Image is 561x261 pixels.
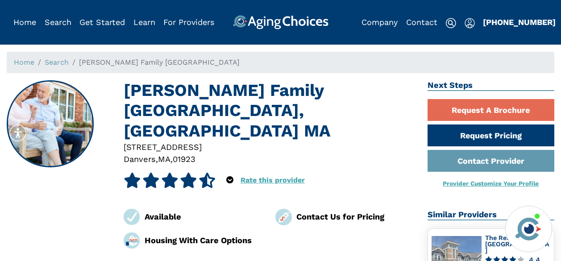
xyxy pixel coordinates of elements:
[362,17,398,27] a: Company
[45,17,71,27] a: Search
[428,99,554,121] a: Request A Brochure
[156,154,158,164] span: ,
[445,18,456,29] img: search-icon.svg
[233,15,328,29] img: AgingChoices
[428,150,554,172] a: Contact Provider
[241,176,305,184] a: Rate this provider
[173,153,195,165] div: 01923
[45,15,71,29] div: Popover trigger
[513,214,544,244] img: avatar
[465,15,475,29] div: Popover trigger
[124,154,156,164] span: Danvers
[428,210,554,220] h2: Similar Providers
[465,18,475,29] img: user-icon.svg
[14,58,34,66] a: Home
[45,58,69,66] a: Search
[428,80,554,91] h2: Next Steps
[79,58,240,66] span: [PERSON_NAME] Family [GEOGRAPHIC_DATA]
[226,173,233,188] div: Popover trigger
[145,234,262,246] div: Housing With Care Options
[296,211,414,223] div: Contact Us for Pricing
[79,17,125,27] a: Get Started
[124,80,414,141] h1: [PERSON_NAME] Family [GEOGRAPHIC_DATA], [GEOGRAPHIC_DATA] MA
[158,154,170,164] span: MA
[7,52,554,73] nav: breadcrumb
[170,154,173,164] span: ,
[443,180,539,187] a: Provider Customize Your Profile
[428,124,554,146] a: Request Pricing
[483,17,556,27] a: [PHONE_NUMBER]
[163,17,214,27] a: For Providers
[8,81,93,167] img: Kaplan Family Hospice House, Danvers MA
[145,211,262,223] div: Available
[406,17,437,27] a: Contact
[13,17,36,27] a: Home
[133,17,155,27] a: Learn
[485,234,549,253] a: The Residence at [GEOGRAPHIC_DATA]
[124,141,414,153] div: [STREET_ADDRESS]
